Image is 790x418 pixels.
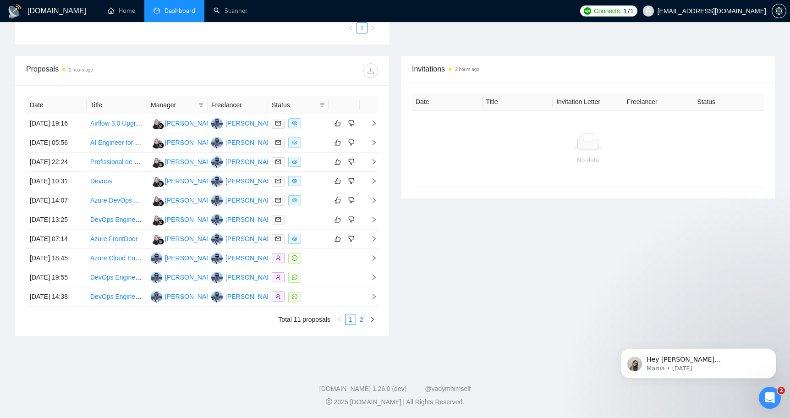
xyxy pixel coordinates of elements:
a: PT[PERSON_NAME] [211,215,278,223]
th: Date [26,96,87,114]
td: DevOps Engineer (Mobile Gaming) [87,287,147,307]
a: PT[PERSON_NAME] [211,254,278,261]
img: PT [211,214,223,225]
img: PT [211,291,223,302]
img: PT [211,233,223,245]
li: Next Page [367,314,378,325]
time: 2 hours ago [69,67,93,72]
th: Status [693,93,764,111]
a: 1 [346,314,356,324]
div: Proposals [26,63,202,78]
a: PT[PERSON_NAME] [211,158,278,165]
th: Title [87,96,147,114]
span: filter [318,98,327,112]
a: AI Engineer for Document Automation in AWS and Azure [90,139,251,146]
span: like [335,216,341,223]
td: Devops [87,172,147,191]
img: gigradar-bm.png [158,123,164,129]
a: setting [772,7,786,15]
a: Y[PERSON_NAME] [151,138,218,146]
button: setting [772,4,786,18]
time: 2 hours ago [455,67,479,72]
span: mail [275,217,281,222]
span: right [370,317,375,322]
span: dashboard [154,7,160,14]
img: PT [211,137,223,148]
div: [PERSON_NAME] [165,137,218,148]
button: like [332,233,343,244]
img: PT [211,272,223,283]
td: [DATE] 22:24 [26,153,87,172]
button: dislike [346,156,357,167]
a: PT[PERSON_NAME] [211,177,278,184]
a: PT[PERSON_NAME] [151,292,218,300]
li: Previous Page [334,314,345,325]
a: DevOps Engineer (Mobile Gaming) [90,293,190,300]
div: [PERSON_NAME] [165,272,218,282]
span: right [363,274,377,280]
td: [DATE] 18:45 [26,249,87,268]
span: Connects: [594,6,621,16]
div: [PERSON_NAME] [165,253,218,263]
span: copyright [326,398,332,405]
span: Manager [151,100,195,110]
a: Azure DevOps Engineer [90,197,159,204]
img: Y [151,118,162,129]
span: mail [275,198,281,203]
span: download [364,67,378,74]
button: like [332,195,343,206]
iframe: Intercom notifications message [607,329,790,393]
span: like [335,235,341,242]
span: eye [292,121,297,126]
button: like [332,118,343,129]
span: mail [275,236,281,242]
img: gigradar-bm.png [158,219,164,225]
button: left [334,314,345,325]
a: Y[PERSON_NAME] [151,177,218,184]
span: right [363,197,377,203]
span: right [363,178,377,184]
img: gigradar-bm.png [158,142,164,148]
span: message [292,275,297,280]
img: gigradar-bm.png [158,200,164,206]
a: PT[PERSON_NAME] [151,254,218,261]
td: [DATE] 13:25 [26,210,87,230]
span: message [292,255,297,261]
span: user-add [275,275,281,280]
div: [PERSON_NAME] [225,253,278,263]
img: gigradar-bm.png [158,238,164,245]
span: filter [197,98,206,112]
div: [PERSON_NAME] [225,118,278,128]
li: Next Page [368,22,379,33]
div: [PERSON_NAME] [225,291,278,302]
li: Total 11 proposals [278,314,330,325]
span: mail [275,159,281,165]
a: 2 [357,314,367,324]
span: Dashboard [165,7,195,15]
th: Freelancer [623,93,694,111]
div: 2025 [DOMAIN_NAME] | All Rights Reserved. [7,397,783,407]
div: No data [419,155,757,165]
td: Azure FrontDoor [87,230,147,249]
button: dislike [346,137,357,148]
a: [DOMAIN_NAME] 1.26.0 (dev) [319,385,407,392]
a: Y[PERSON_NAME] [151,158,218,165]
span: like [335,177,341,185]
th: Date [412,93,483,111]
span: user [645,8,652,14]
a: Profissional de DevOps com Conhecimento em Azure e Fluência em Português [90,158,316,165]
button: like [332,156,343,167]
a: Y[PERSON_NAME] [151,215,218,223]
div: [PERSON_NAME] [165,176,218,186]
div: [PERSON_NAME] [165,118,218,128]
img: gigradar-bm.png [158,161,164,168]
a: Y[PERSON_NAME] [151,235,218,242]
img: PT [211,176,223,187]
span: right [363,236,377,242]
span: Invitations [412,63,764,75]
span: like [335,158,341,165]
div: [PERSON_NAME] [225,272,278,282]
span: eye [292,159,297,165]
